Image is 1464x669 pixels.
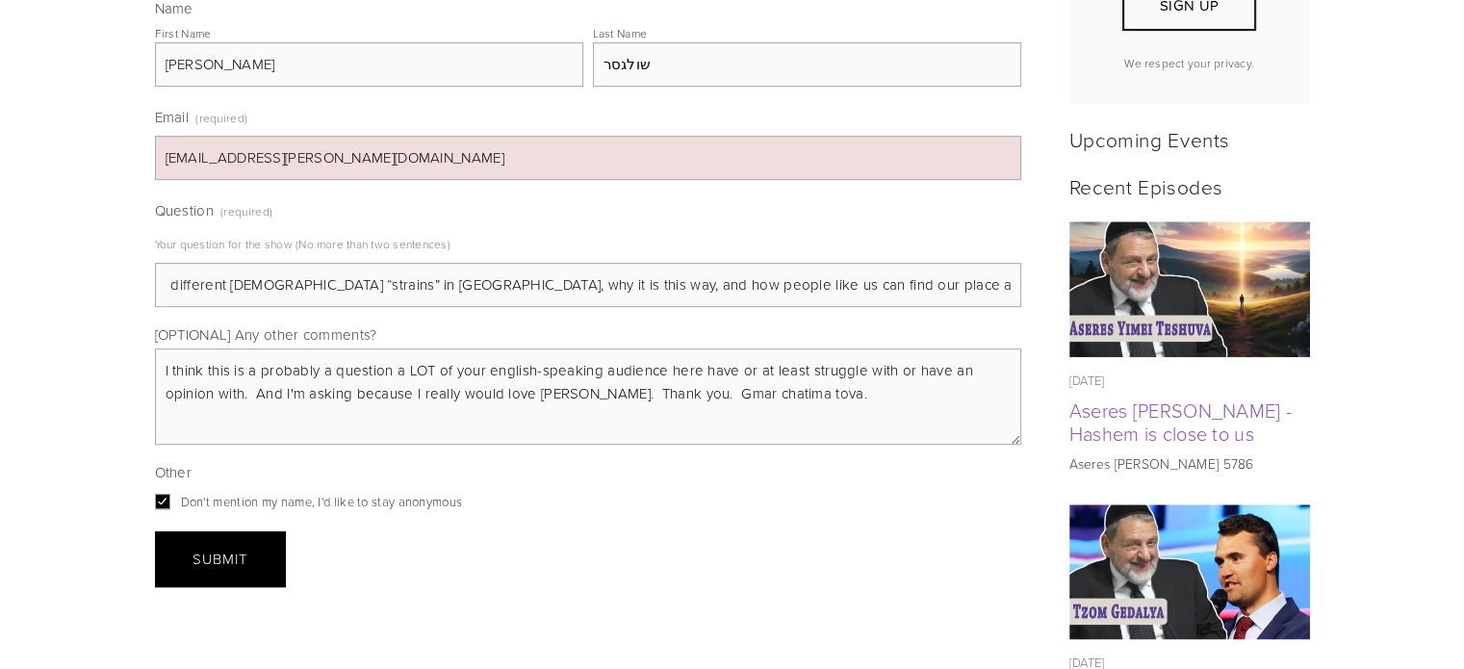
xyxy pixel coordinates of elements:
[155,462,193,482] span: Other
[181,493,463,510] span: Don't mention my name, I'd like to stay anonymous
[593,25,648,41] div: Last Name
[1068,504,1310,640] img: Tzom Gedalya - Take the opportunity
[1069,221,1310,357] a: Aseres Yimei Teshuva - Hashem is close to us
[155,324,377,345] span: [OPTIONAL] Any other comments?
[1069,127,1310,151] h2: Upcoming Events
[1068,221,1310,357] img: Aseres Yimei Teshuva - Hashem is close to us
[155,348,1021,445] textarea: I think this is a probably a question a LOT of your english-speaking audience here have or at lea...
[1069,397,1293,447] a: Aseres [PERSON_NAME] - Hashem is close to us
[195,104,247,132] span: (required)
[1069,504,1310,640] a: Tzom Gedalya - Take the opportunity
[155,229,1021,259] p: Your question for the show (No more than two sentences)
[155,494,170,509] input: Don't mention my name, I'd like to stay anonymous
[155,25,212,41] div: First Name
[1069,174,1310,198] h2: Recent Episodes
[1086,55,1294,71] p: We respect your privacy.
[220,197,272,225] span: (required)
[155,200,214,220] span: Question
[193,549,247,569] span: Submit
[155,107,190,127] span: Email
[1069,454,1310,474] p: Aseres [PERSON_NAME] 5786
[1069,372,1105,389] time: [DATE]
[155,531,286,587] button: SubmitSubmit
